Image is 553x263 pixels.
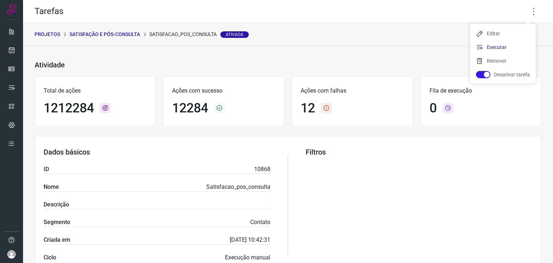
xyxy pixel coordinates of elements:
span: Ativada [220,31,249,38]
label: ID [44,165,49,174]
h3: Dados básicos [44,148,270,156]
p: Total de ações [44,86,147,95]
h1: 12284 [172,101,208,116]
p: PROJETOS [35,31,60,38]
label: Criada em [44,236,70,244]
p: [DATE] 10:42:31 [230,236,270,244]
h3: Filtros [306,148,532,156]
li: Remover [470,55,536,67]
h1: 12 [301,101,315,116]
p: Execução manual [225,253,270,262]
img: avatar-user-boy.jpg [7,250,16,259]
label: Ciclo [44,253,56,262]
p: Fila de execução [430,86,532,95]
p: Contato [250,218,270,227]
label: Descrição [44,200,69,209]
h1: 1212284 [44,101,94,116]
h1: 0 [430,101,437,116]
p: Satisfação e Pós-Consulta [69,31,140,38]
h2: Tarefas [35,6,63,17]
p: Ações com falhas [301,86,404,95]
label: Segmento [44,218,70,227]
li: Editar [470,28,536,39]
p: 10868 [254,165,270,174]
label: Nome [44,183,59,191]
h3: Atividade [35,61,65,69]
p: Satisfacao_pos_consulta [149,31,249,38]
li: Executar [470,41,536,53]
img: Logo [6,4,17,15]
p: Satisfacao_pos_consulta [206,183,270,191]
p: Ações com sucesso [172,86,275,95]
li: Desativar tarefa [470,69,536,80]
